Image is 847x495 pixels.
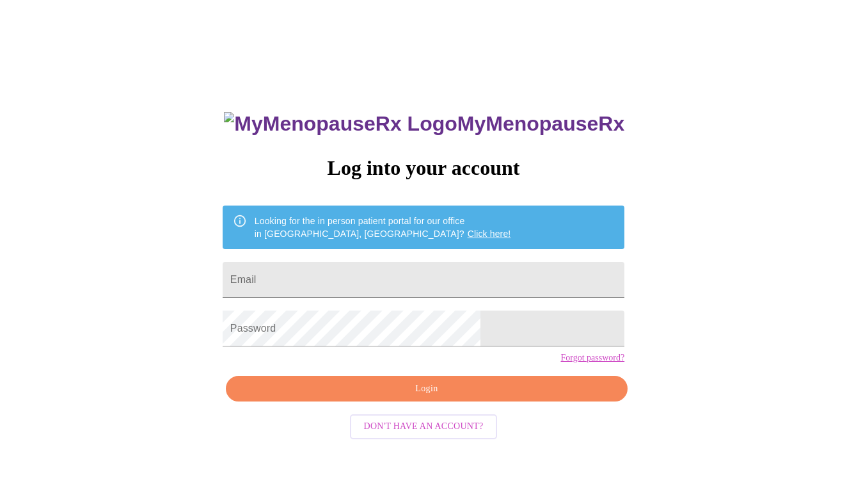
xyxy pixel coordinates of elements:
[224,112,457,136] img: MyMenopauseRx Logo
[224,112,624,136] h3: MyMenopauseRx
[241,381,613,397] span: Login
[560,353,624,363] a: Forgot password?
[226,376,628,402] button: Login
[255,209,511,245] div: Looking for the in person patient portal for our office in [GEOGRAPHIC_DATA], [GEOGRAPHIC_DATA]?
[347,420,501,431] a: Don't have an account?
[364,419,484,435] span: Don't have an account?
[468,229,511,239] a: Click here!
[223,156,624,180] h3: Log into your account
[350,414,498,439] button: Don't have an account?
